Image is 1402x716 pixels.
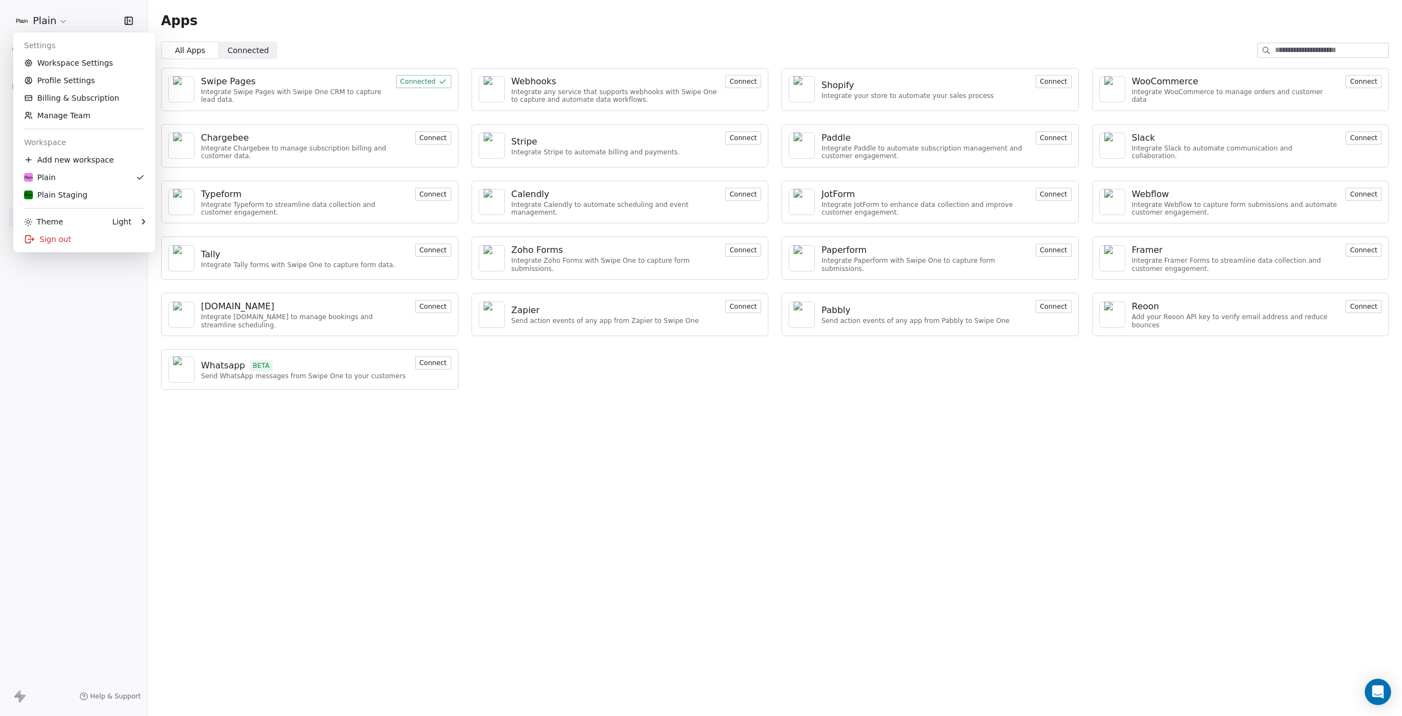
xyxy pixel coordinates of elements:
[512,188,549,201] div: Calendly
[725,75,761,88] button: Connect
[201,131,249,145] div: Chargebee
[7,41,48,57] span: Contacts
[1104,189,1121,215] img: NA
[821,244,867,257] div: Paperform
[1036,300,1072,313] button: Connect
[1036,188,1072,201] button: Connect
[201,248,220,261] div: Tally
[821,317,1009,325] div: Send action events of any app from Pabbly to Swipe One
[1132,145,1340,160] div: Integrate Slack to automate communication and collaboration.
[484,302,500,328] img: NA
[201,145,409,160] div: Integrate Chargebee to manage subscription billing and customer data.
[173,356,189,383] img: NA
[112,216,131,227] div: Light
[1104,76,1121,102] img: NA
[228,45,269,56] span: Connected
[1346,300,1382,313] button: Connect
[250,360,273,371] span: BETA
[18,151,151,169] div: Add new workspace
[201,313,409,329] div: Integrate [DOMAIN_NAME] to manage bookings and streamline scheduling.
[821,188,855,201] div: JotForm
[484,132,500,159] img: NA
[821,304,851,317] div: Pabbly
[18,89,151,107] a: Billing & Subscription
[201,372,406,380] div: Send WhatsApp messages from Swipe One to your customers
[821,79,854,92] div: Shopify
[161,13,198,29] span: Apps
[415,300,451,313] button: Connect
[24,172,56,183] div: Plain
[415,356,451,369] button: Connect
[512,135,537,148] div: Stripe
[1104,245,1121,272] img: NA
[821,145,1029,160] div: Integrate Paddle to automate subscription management and customer engagement.
[201,88,389,104] div: Integrate Swipe Pages with Swipe One CRM to capture lead data.
[1132,313,1340,329] div: Add your Reoon API key to verify email address and reduce bounces
[173,132,189,159] img: NA
[1346,75,1382,88] button: Connect
[201,300,274,313] div: [DOMAIN_NAME]
[1036,131,1072,145] button: Connect
[821,131,851,145] div: Paddle
[1346,244,1382,257] button: Connect
[794,132,810,159] img: NA
[512,257,719,273] div: Integrate Zoho Forms with Swipe One to capture form submissions.
[18,230,151,248] div: Sign out
[821,201,1029,217] div: Integrate JotForm to enhance data collection and improve customer engagement.
[512,244,563,257] div: Zoho Forms
[201,201,409,217] div: Integrate Typeform to streamline data collection and customer engagement.
[396,75,451,88] button: Connected
[821,257,1029,273] div: Integrate Paperform with Swipe One to capture form submissions.
[512,75,556,88] div: Webhooks
[725,131,761,145] button: Connect
[1132,75,1198,88] div: WooCommerce
[18,72,151,89] a: Profile Settings
[512,304,540,317] div: Zapier
[794,302,810,328] img: NA
[725,300,761,313] button: Connect
[1036,75,1072,88] button: Connect
[512,88,719,104] div: Integrate any service that supports webhooks with Swipe One to capture and automate data workflows.
[1132,257,1340,273] div: Integrate Framer Forms to streamline data collection and customer engagement.
[8,136,36,152] span: Sales
[8,193,35,209] span: Tools
[415,244,451,257] button: Connect
[725,244,761,257] button: Connect
[173,245,189,272] img: NA
[1036,244,1072,257] button: Connect
[484,189,500,215] img: NA
[24,173,33,182] img: Plain-Logo-Tile.png
[173,76,189,102] img: NA
[24,216,63,227] div: Theme
[1346,131,1382,145] button: Connect
[1132,188,1169,201] div: Webflow
[173,189,189,215] img: NA
[1132,131,1155,145] div: Slack
[725,188,761,201] button: Connect
[18,54,151,72] a: Workspace Settings
[794,76,810,102] img: NA
[15,14,28,27] img: Plain-Logo-Tile.png
[90,692,141,701] span: Help & Support
[484,76,500,102] img: NA
[18,107,151,124] a: Manage Team
[1104,132,1121,159] img: NA
[512,317,699,325] div: Send action events of any app from Zapier to Swipe One
[201,75,256,88] div: Swipe Pages
[33,14,56,28] span: Plain
[173,302,189,328] img: NA
[24,190,33,199] img: Plain-Logo-Tile.png
[7,79,52,95] span: Marketing
[484,245,500,272] img: NA
[1346,188,1382,201] button: Connect
[201,188,242,201] div: Typeform
[1132,201,1340,217] div: Integrate Webflow to capture form submissions and automate customer engagement.
[201,359,245,372] div: Whatsapp
[1132,88,1340,104] div: Integrate WooCommerce to manage orders and customer data
[1132,244,1163,257] div: Framer
[1132,300,1159,313] div: Reoon
[18,37,151,54] div: Settings
[415,188,451,201] button: Connect
[18,134,151,151] div: Workspace
[1104,302,1121,328] img: NA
